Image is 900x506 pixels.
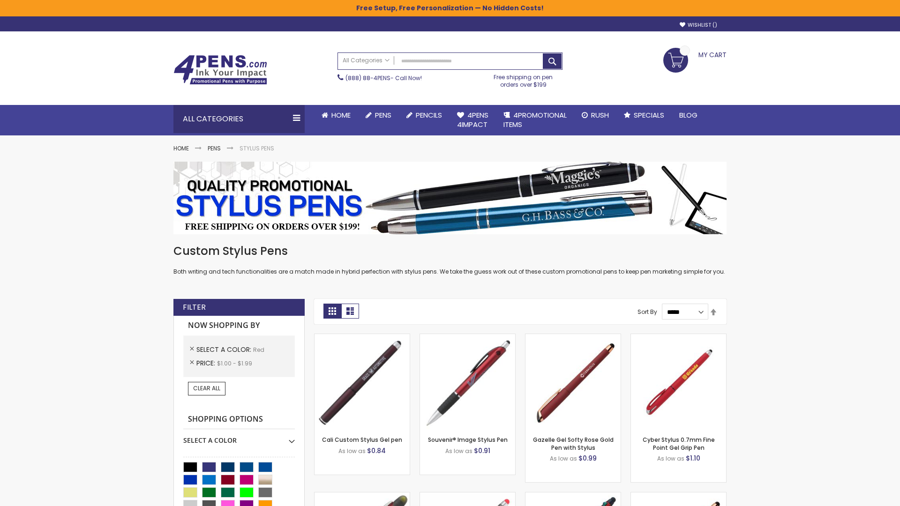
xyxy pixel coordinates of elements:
div: All Categories [173,105,305,133]
span: Price [196,358,217,368]
a: All Categories [338,53,394,68]
a: Cyber Stylus 0.7mm Fine Point Gel Grip Pen-Red [631,334,726,342]
a: Blog [672,105,705,126]
span: Select A Color [196,345,253,354]
strong: Now Shopping by [183,316,295,335]
span: Blog [679,110,697,120]
img: Souvenir® Image Stylus Pen-Red [420,334,515,429]
a: Pens [358,105,399,126]
span: $0.84 [367,446,386,455]
span: Pencils [416,110,442,120]
img: Cali Custom Stylus Gel pen-Red [315,334,410,429]
img: 4Pens Custom Pens and Promotional Products [173,55,267,85]
span: $0.91 [474,446,490,455]
a: Islander Softy Gel with Stylus - ColorJet Imprint-Red [420,492,515,500]
strong: Stylus Pens [240,144,274,152]
strong: Grid [323,304,341,319]
a: Home [173,144,189,152]
a: Specials [616,105,672,126]
a: 4Pens4impact [450,105,496,135]
a: Gazelle Gel Softy Rose Gold Pen with Stylus - ColorJet-Red [631,492,726,500]
span: Specials [634,110,664,120]
a: Souvenir® Image Stylus Pen-Red [420,334,515,342]
a: Pens [208,144,221,152]
a: (888) 88-4PENS [345,74,390,82]
span: All Categories [343,57,390,64]
span: 4PROMOTIONAL ITEMS [503,110,567,129]
span: As low as [445,447,472,455]
span: Pens [375,110,391,120]
a: 4PROMOTIONALITEMS [496,105,574,135]
div: Both writing and tech functionalities are a match made in hybrid perfection with stylus pens. We ... [173,244,727,276]
div: Free shipping on pen orders over $199 [484,70,563,89]
a: Wishlist [680,22,717,29]
a: Home [314,105,358,126]
label: Sort By [637,308,657,316]
a: Cali Custom Stylus Gel pen-Red [315,334,410,342]
a: Souvenir® Image Stylus Pen [428,436,508,444]
span: As low as [338,447,366,455]
span: As low as [657,454,684,462]
a: Clear All [188,382,225,395]
strong: Filter [183,302,206,313]
a: Souvenir® Jalan Highlighter Stylus Pen Combo-Red [315,492,410,500]
a: Rush [574,105,616,126]
span: Red [253,346,264,354]
span: $1.00 - $1.99 [217,359,252,367]
strong: Shopping Options [183,409,295,430]
span: Home [331,110,351,120]
a: Gazelle Gel Softy Rose Gold Pen with Stylus [533,436,614,451]
img: Gazelle Gel Softy Rose Gold Pen with Stylus-Red [525,334,621,429]
span: 4Pens 4impact [457,110,488,129]
h1: Custom Stylus Pens [173,244,727,259]
span: - Call Now! [345,74,422,82]
img: Stylus Pens [173,162,727,234]
a: Orbitor 4 Color Assorted Ink Metallic Stylus Pens-Red [525,492,621,500]
span: $1.10 [686,454,700,463]
div: Select A Color [183,429,295,445]
a: Cali Custom Stylus Gel pen [322,436,402,444]
a: Gazelle Gel Softy Rose Gold Pen with Stylus-Red [525,334,621,342]
a: Cyber Stylus 0.7mm Fine Point Gel Grip Pen [643,436,715,451]
span: $0.99 [578,454,597,463]
span: As low as [550,454,577,462]
img: Cyber Stylus 0.7mm Fine Point Gel Grip Pen-Red [631,334,726,429]
span: Clear All [193,384,220,392]
span: Rush [591,110,609,120]
a: Pencils [399,105,450,126]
